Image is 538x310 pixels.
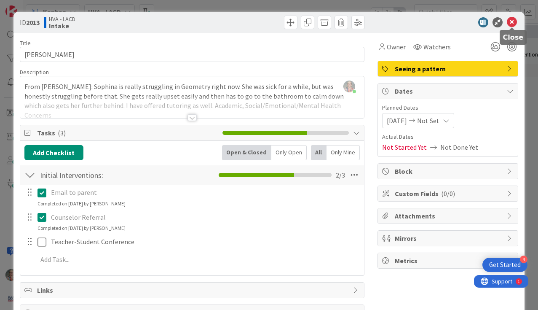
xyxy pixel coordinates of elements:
[20,17,40,27] span: ID
[20,47,364,62] input: type card name here...
[327,145,360,160] div: Only Mine
[489,261,521,269] div: Get Started
[51,237,358,247] p: Teacher-Student Conference
[395,86,503,96] span: Dates
[395,211,503,221] span: Attachments
[271,145,307,160] div: Only Open
[37,128,218,138] span: Tasks
[387,42,406,52] span: Owner
[520,256,527,263] div: 4
[382,103,514,112] span: Planned Dates
[311,145,327,160] div: All
[417,116,439,126] span: Not Set
[395,256,503,266] span: Metrics
[24,82,360,120] p: From [PERSON_NAME]: Sophina is really struggling in Geometry right now. She was sick for a while,...
[51,213,358,222] p: Counselor Referral
[49,22,75,29] b: Intake
[24,145,83,160] button: Add Checklist
[44,3,46,10] div: 1
[58,129,66,137] span: ( 3 )
[482,258,527,272] div: Open Get Started checklist, remaining modules: 4
[382,142,427,152] span: Not Started Yet
[395,233,503,243] span: Mirrors
[503,33,524,41] h5: Close
[395,64,503,74] span: Seeing a pattern
[37,224,126,232] div: Completed on [DATE] by [PERSON_NAME]
[336,170,345,180] span: 2 / 3
[51,188,358,197] p: Email to parent
[441,189,455,198] span: ( 0/0 )
[37,167,177,183] input: Add Checklist...
[26,18,40,27] b: 2013
[343,81,355,92] img: ACg8ocIywKl3kj_fMe6gonHjfuH_DOINedBT26eSiJoE55zpIILQubQN=s96-c
[18,1,38,11] span: Support
[20,68,49,76] span: Description
[387,116,407,126] span: [DATE]
[222,145,271,160] div: Open & Closed
[395,166,503,176] span: Block
[440,142,478,152] span: Not Done Yet
[49,16,75,22] span: HVA - LACD
[37,200,126,208] div: Completed on [DATE] by [PERSON_NAME]
[37,285,349,295] span: Links
[382,132,514,141] span: Actual Dates
[423,42,451,52] span: Watchers
[20,39,31,47] label: Title
[395,189,503,199] span: Custom Fields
